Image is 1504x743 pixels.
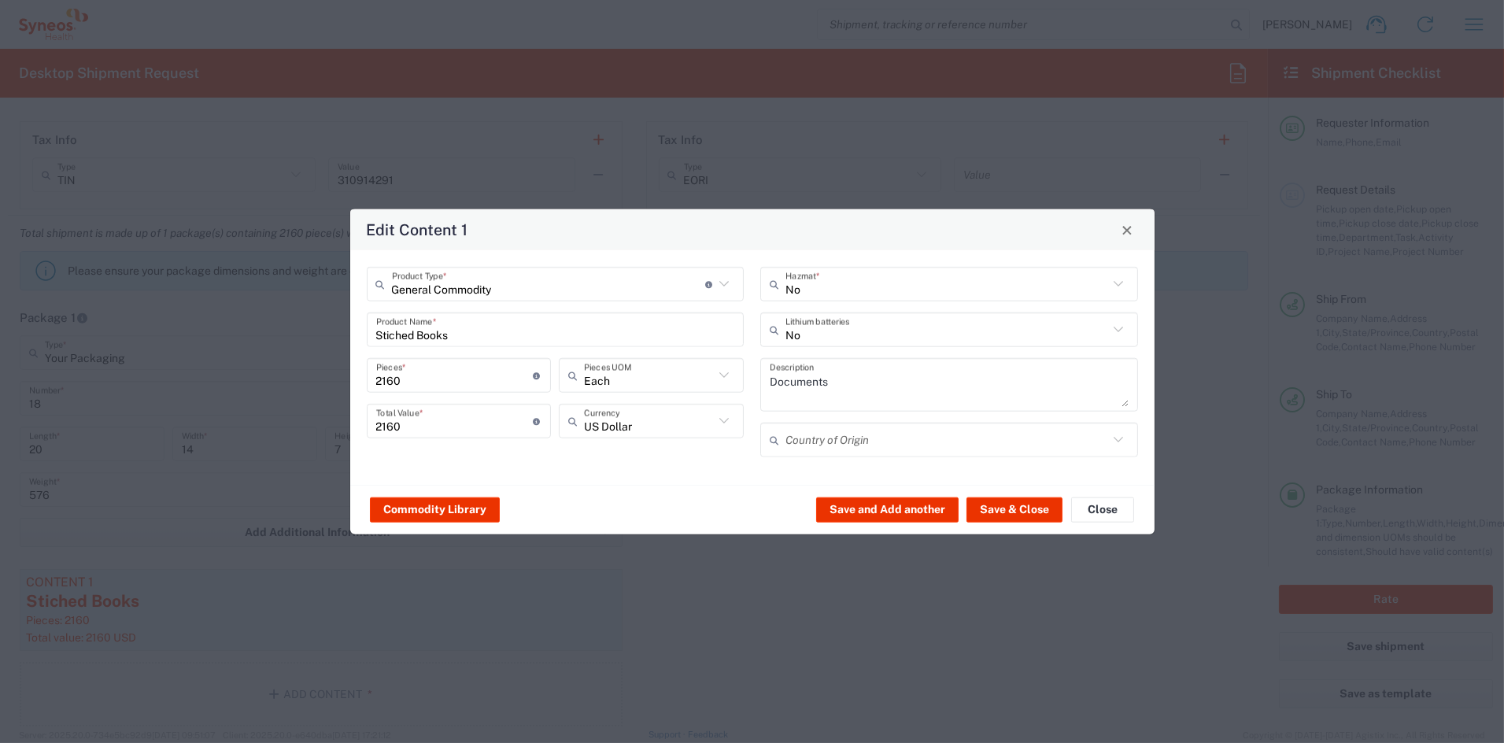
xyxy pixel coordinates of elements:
button: Close [1116,219,1138,241]
button: Close [1071,497,1134,522]
h4: Edit Content 1 [366,218,467,241]
button: Commodity Library [370,497,500,522]
button: Save and Add another [816,497,959,522]
button: Save & Close [966,497,1062,522]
